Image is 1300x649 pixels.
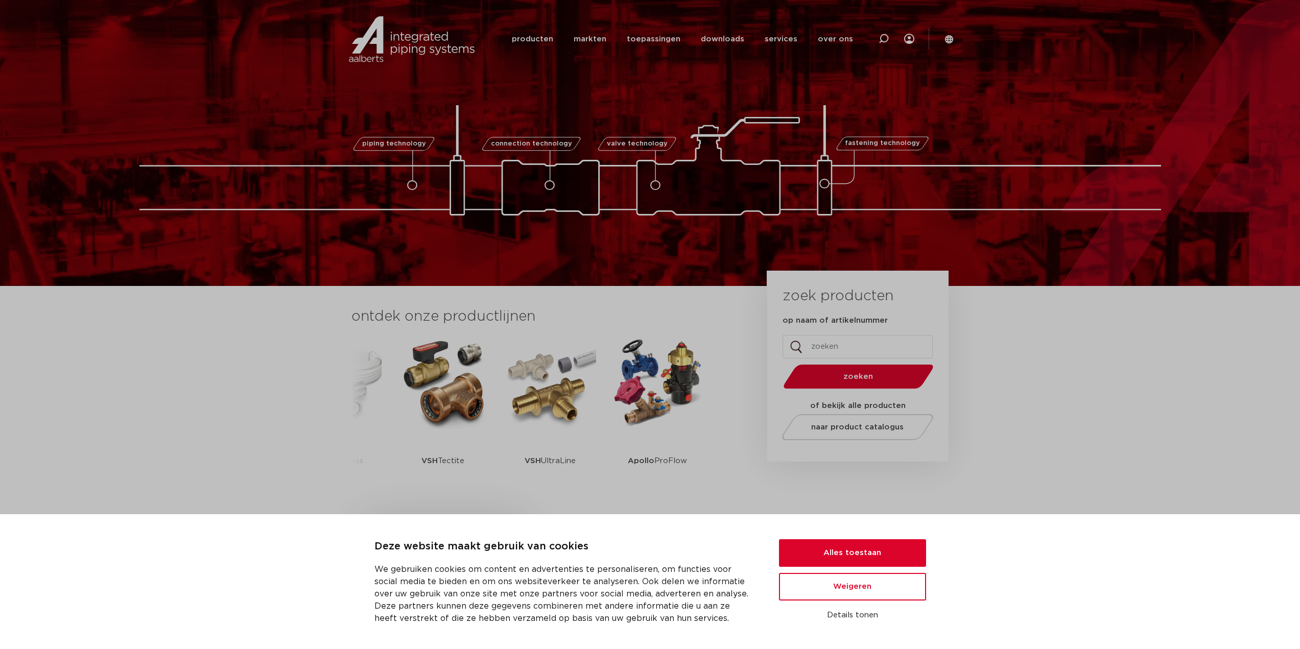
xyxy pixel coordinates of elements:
[574,19,606,59] a: markten
[607,140,668,147] span: valve technology
[628,429,687,493] p: ProFlow
[783,316,888,326] label: op naam of artikelnummer
[397,337,489,493] a: VSHTectite
[504,337,596,493] a: VSHUltraLine
[779,573,926,600] button: Weigeren
[701,19,744,59] a: downloads
[490,140,572,147] span: connection technology
[611,337,703,493] a: ApolloProFlow
[628,457,654,465] strong: Apollo
[779,539,926,567] button: Alles toestaan
[374,539,754,555] p: Deze website maakt gebruik van cookies
[362,140,426,147] span: piping technology
[421,457,438,465] strong: VSH
[351,306,732,327] h3: ontdek onze productlijnen
[779,414,936,440] a: naar product catalogus
[421,429,464,493] p: Tectite
[845,140,920,147] span: fastening technology
[818,19,853,59] a: over ons
[779,607,926,624] button: Details tonen
[525,429,576,493] p: UltraLine
[374,563,754,624] p: We gebruiken cookies om content en advertenties te personaliseren, om functies voor social media ...
[627,19,680,59] a: toepassingen
[512,19,853,59] nav: Menu
[783,335,933,358] input: zoeken
[512,19,553,59] a: producten
[810,402,906,410] strong: of bekijk alle producten
[525,457,541,465] strong: VSH
[811,423,904,431] span: naar product catalogus
[779,364,937,390] button: zoeken
[765,19,797,59] a: services
[810,373,907,380] span: zoeken
[783,286,893,306] h3: zoek producten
